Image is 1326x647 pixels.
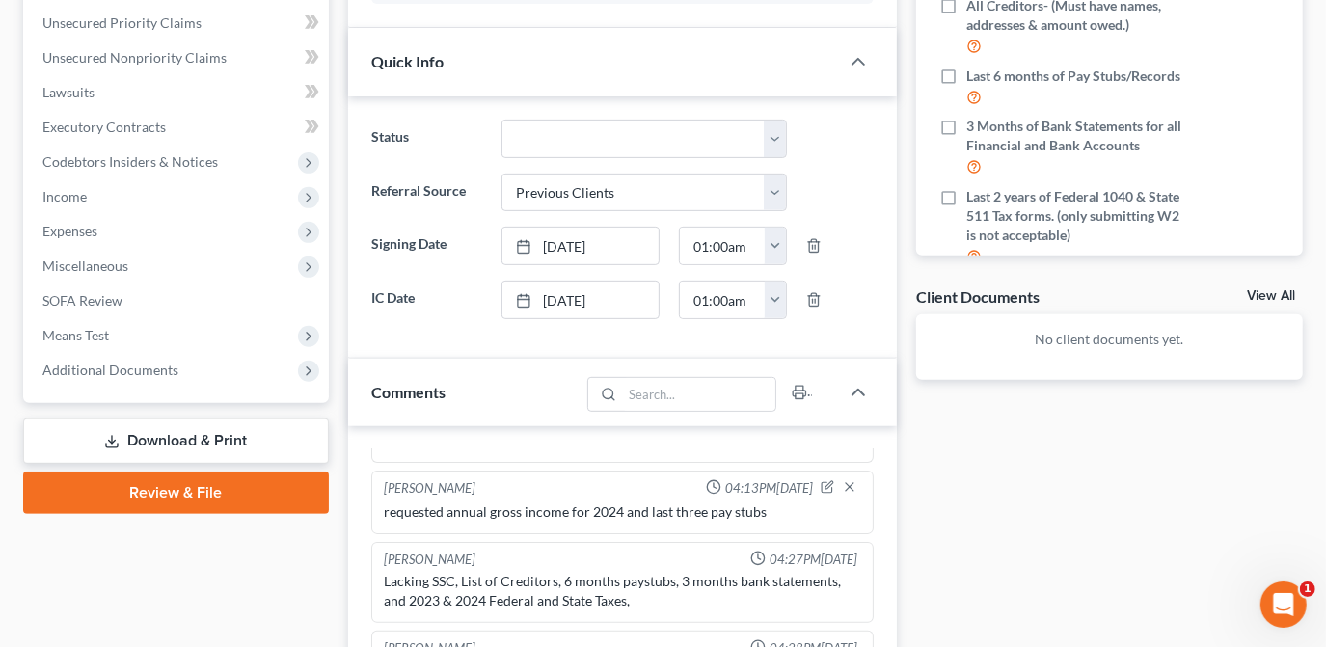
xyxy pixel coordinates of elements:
span: Executory Contracts [42,119,166,135]
p: No client documents yet. [932,330,1287,349]
div: [PERSON_NAME] [384,479,475,499]
span: 04:27PM[DATE] [770,551,857,569]
div: Lacking SSC, List of Creditors, 6 months paystubs, 3 months bank statements, and 2023 & 2024 Fede... [384,572,861,610]
div: requested annual gross income for 2024 and last three pay stubs [384,502,861,522]
label: Status [362,120,492,158]
span: 3 Months of Bank Statements for all Financial and Bank Accounts [966,117,1190,155]
input: -- : -- [680,282,766,318]
a: Download & Print [23,418,329,464]
span: Codebtors Insiders & Notices [42,153,218,170]
a: Lawsuits [27,75,329,110]
label: Referral Source [362,174,492,212]
a: [DATE] [502,228,659,264]
iframe: Intercom live chat [1260,581,1307,628]
a: View All [1247,289,1295,303]
span: Last 6 months of Pay Stubs/Records [966,67,1180,86]
div: Client Documents [916,286,1040,307]
div: [PERSON_NAME] [384,551,475,569]
a: Executory Contracts [27,110,329,145]
a: Unsecured Nonpriority Claims [27,40,329,75]
span: SOFA Review [42,292,122,309]
span: Unsecured Priority Claims [42,14,202,31]
input: -- : -- [680,228,766,264]
span: Last 2 years of Federal 1040 & State 511 Tax forms. (only submitting W2 is not acceptable) [966,187,1190,245]
label: IC Date [362,281,492,319]
a: Unsecured Priority Claims [27,6,329,40]
span: Unsecured Nonpriority Claims [42,49,227,66]
label: Signing Date [362,227,492,265]
span: Comments [371,383,446,401]
a: SOFA Review [27,283,329,318]
span: Quick Info [371,52,444,70]
a: [DATE] [502,282,659,318]
span: Additional Documents [42,362,178,378]
span: 04:13PM[DATE] [725,479,813,498]
span: Expenses [42,223,97,239]
span: 1 [1300,581,1315,597]
span: Means Test [42,327,109,343]
span: Income [42,188,87,204]
span: Miscellaneous [42,257,128,274]
input: Search... [623,378,776,411]
span: Lawsuits [42,84,95,100]
a: Review & File [23,472,329,514]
